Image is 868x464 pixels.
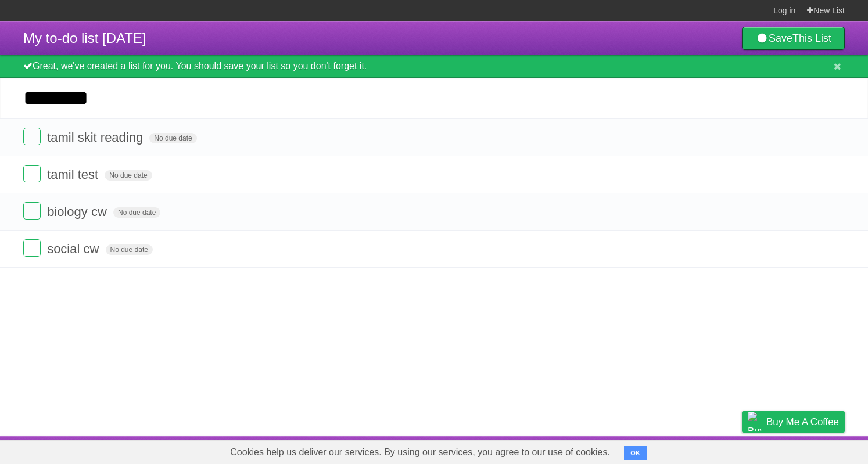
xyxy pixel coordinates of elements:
label: Done [23,202,41,220]
span: Buy me a coffee [766,412,839,432]
b: This List [792,33,831,44]
a: About [587,439,612,461]
label: Done [23,128,41,145]
a: Privacy [727,439,757,461]
a: Developers [626,439,673,461]
span: No due date [105,170,152,181]
a: SaveThis List [742,27,845,50]
img: Buy me a coffee [748,412,763,431]
a: Buy me a coffee [742,411,845,433]
span: social cw [47,242,102,256]
span: Cookies help us deliver our services. By using our services, you agree to our use of cookies. [218,441,622,464]
a: Terms [687,439,713,461]
span: No due date [149,133,196,143]
span: biology cw [47,204,110,219]
label: Done [23,239,41,257]
span: My to-do list [DATE] [23,30,146,46]
label: Done [23,165,41,182]
button: OK [624,446,647,460]
a: Suggest a feature [772,439,845,461]
span: No due date [113,207,160,218]
span: tamil skit reading [47,130,146,145]
span: No due date [106,244,153,255]
span: tamil test [47,167,101,182]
